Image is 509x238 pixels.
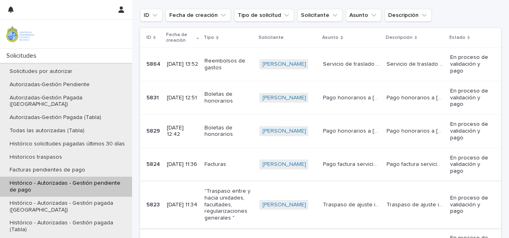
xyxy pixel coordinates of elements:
p: "Traspaso entre y hacia unidades, facultades, regularizaciones generales " [204,188,253,222]
p: En proceso de validación y pago [450,121,488,141]
p: Histórico - Autorizadas - Gestión pagada ([GEOGRAPHIC_DATA]) [3,200,132,214]
p: Boletas de honorarios [204,125,253,138]
a: [PERSON_NAME] [263,161,306,168]
p: Reembolsos de gastos [204,58,253,71]
p: En proceso de validación y pago [450,88,488,108]
p: Pago honorarios a Ignacio Arancibia (2) - OIUC por concierto por un monto de $114.943. Adjunto co... [387,93,445,101]
p: Historicos traspasos [3,154,68,161]
a: [PERSON_NAME] [263,202,306,208]
p: Autorizadas-Gestión Pendiente [3,81,96,88]
p: 5829 [146,126,162,135]
p: Solicitudes [3,52,43,60]
p: Facturas pendientes de pago [3,167,92,173]
p: Descripción [386,33,413,42]
p: [DATE] 11:36 [167,161,198,168]
p: 5831 [146,93,160,101]
a: [PERSON_NAME] [263,95,306,101]
button: Solicitante [297,9,343,22]
p: [DATE] 13:52 [167,61,198,68]
tr: 58315831 [DATE] 12:51Boletas de honorarios[PERSON_NAME] Pago honorarios a [PERSON_NAME] (2) - OIU... [140,81,501,114]
p: 5824 [146,159,162,168]
p: Histórico - Autorizadas - Gestión pendiente de pago [3,180,132,194]
img: iqsleoUpQLaG7yz5l0jK [6,26,34,42]
tr: 58245824 [DATE] 11:36Facturas[PERSON_NAME] Pago factura servicio tarima y amplificación concierto... [140,148,501,181]
p: Boletas de honorarios [204,91,253,105]
p: 5864 [146,59,162,68]
p: ID [146,33,151,42]
p: En proceso de validación y pago [450,155,488,175]
p: Asunto [322,33,339,42]
button: Descripción [385,9,432,22]
p: [DATE] 12:42 [167,125,198,138]
a: [PERSON_NAME] [263,128,306,135]
button: ID [140,9,162,22]
p: Pago factura servicio tarima y amplificación concierto Coro San Borja - navidad por un monto de $... [323,159,382,168]
p: [DATE] 11:34 [167,202,198,208]
p: Pago honorarios a Bastian Leon Muñoz (OIUC) por apoyo corno por un monto de $300.000. Adjunto com... [387,126,445,135]
p: Facturas [204,161,253,168]
p: Autorizadas-Gestión Pagada (Tabla) [3,114,108,121]
button: Fecha de creación [166,9,231,22]
tr: 58645864 [DATE] 13:52Reembolsos de gastos[PERSON_NAME] Servicio de traslado de los músicos de la ... [140,48,501,81]
p: Pago factura servicio tarima y amplificación concierto Coro San Borja - navidad por un monto de $... [387,159,445,168]
p: Traspaso de ajuste interno de cuenta Gasto General a cuenta Artifica por un monto de $5.853.203. [323,200,382,208]
p: Histórico - Autorizadas - Gestión pagada (Tabla) [3,220,132,233]
tr: 58295829 [DATE] 12:42Boletas de honorarios[PERSON_NAME] Pago honorarios a [PERSON_NAME] (OIUC) po... [140,115,501,148]
button: Tipo de solicitud [234,9,294,22]
button: Asunto [346,9,381,22]
p: Servicio de traslado de los músicos de la Flauta Mágica 2023 a Pirque por un monto de $188.000 [387,59,445,68]
p: Pago honorarios a Ignacio Arancibia (2) - OIUC por concierto por un monto de $114.943. Adjunto co... [323,93,382,101]
p: Todas las autorizadas (Tabla) [3,127,91,134]
p: Autorizadas-Gestión Pagada ([GEOGRAPHIC_DATA]) [3,95,132,108]
p: Traspaso de ajuste interno de cuenta Gasto General a cuenta Artifica por un monto de $5.853.203. [387,200,445,208]
p: Histórico solicitudes pagadas últimos 30 días [3,141,131,147]
p: 5823 [146,200,161,208]
p: [DATE] 12:51 [167,95,198,101]
p: En proceso de validación y pago [450,195,488,215]
a: [PERSON_NAME] [263,61,306,68]
p: En proceso de validación y pago [450,54,488,74]
tr: 58235823 [DATE] 11:34"Traspaso entre y hacia unidades, facultades, regularizaciones generales "[P... [140,181,501,228]
p: Estado [449,33,465,42]
p: Fecha de creación [166,30,194,45]
p: Pago honorarios a Bastian Leon Muñoz (OIUC) por apoyo corno por un monto de $300.000. Adjunto com... [323,126,382,135]
p: Solicitante [259,33,284,42]
p: Servicio de traslado de los músicos de la Flauta Mágica 2023 a Pirque por un monto de $188.000 [323,59,382,68]
p: Solicitudes por autorizar [3,68,79,75]
p: Tipo [204,33,214,42]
